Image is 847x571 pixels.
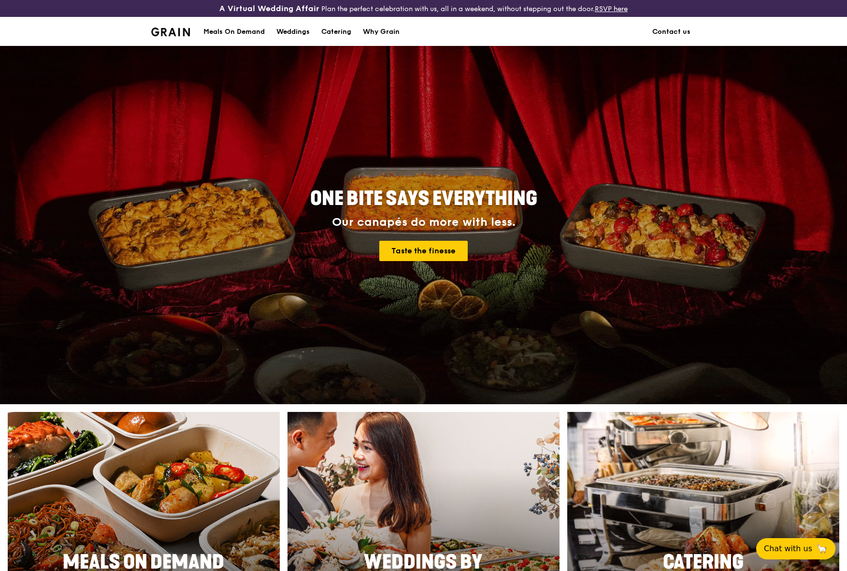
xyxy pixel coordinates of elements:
[250,216,598,229] div: Our canapés do more with less.
[203,17,265,46] div: Meals On Demand
[756,538,835,559] button: Chat with us🦙
[595,5,628,13] a: RSVP here
[764,543,812,555] span: Chat with us
[151,28,190,36] img: Grain
[363,17,400,46] div: Why Grain
[276,17,310,46] div: Weddings
[321,17,351,46] div: Catering
[219,4,319,14] h3: A Virtual Wedding Affair
[145,4,702,14] div: Plan the perfect celebration with us, all in a weekend, without stepping out the door.
[816,543,828,555] span: 🦙
[151,16,190,45] a: GrainGrain
[316,17,357,46] a: Catering
[646,17,696,46] a: Contact us
[357,17,405,46] a: Why Grain
[271,17,316,46] a: Weddings
[310,187,537,210] span: ONE BITE SAYS EVERYTHING
[379,241,468,261] a: Taste the finesse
